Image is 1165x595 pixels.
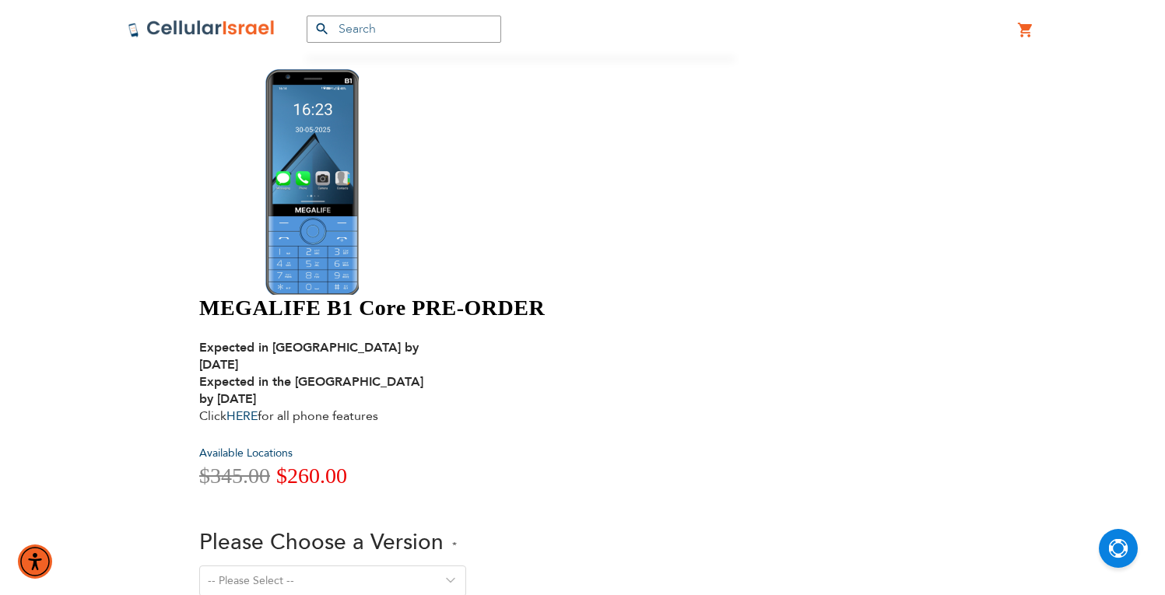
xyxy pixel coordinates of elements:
[265,69,359,295] img: MEGALIFE B1 Core PRE-ORDER
[199,527,444,557] span: Please Choose a Version
[199,295,745,321] h1: MEGALIFE B1 Core PRE-ORDER
[307,16,501,43] input: Search
[199,339,440,425] div: Click for all phone features
[199,464,270,488] span: $345.00
[18,544,52,579] div: Accessibility Menu
[128,19,275,38] img: Cellular Israel Logo
[199,339,423,408] strong: Expected in [GEOGRAPHIC_DATA] by [DATE] Expected in the [GEOGRAPHIC_DATA] by [DATE]
[276,464,347,488] span: $260.00
[199,446,293,460] a: Available Locations
[226,408,258,425] a: HERE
